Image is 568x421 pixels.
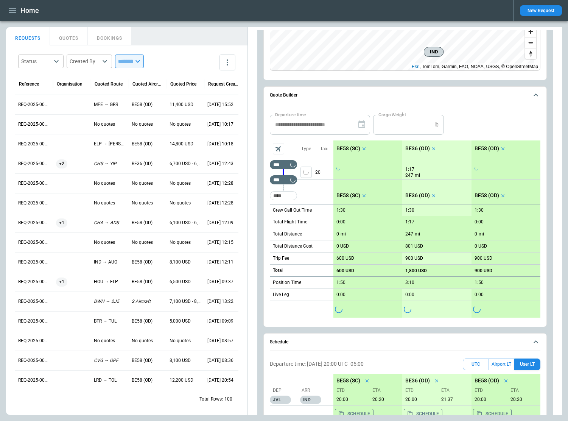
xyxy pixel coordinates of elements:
p: 801 USD [405,243,423,249]
p: 10/05/2025 12:09 [207,220,239,226]
p: BE58 (OD) [132,279,163,285]
p: 0 [336,231,339,237]
p: BE58 (SC) [336,145,360,152]
p: BE58 (OD) [132,357,163,364]
p: Trip Fee [273,255,289,262]
p: REQ-2025-000311 [18,377,50,384]
p: No quotes [94,338,126,344]
p: BE58 (OD) [132,259,163,265]
p: 0:00 [405,292,414,298]
p: 247 [405,231,413,237]
p: No quotes [170,180,201,187]
p: CVG → OPF [94,357,126,364]
p: 1:50 [475,280,484,285]
p: No quotes [94,200,126,206]
p: Total Flight Time [273,219,307,225]
p: BE36 (OD) [405,377,430,384]
p: 0 [475,231,477,237]
button: User LT [514,359,540,370]
p: No quotes [132,338,163,344]
button: Copy the aircraft schedule to your clipboard [335,409,373,419]
p: REQ-2025-000324 [18,121,50,128]
p: REQ-2025-000321 [18,180,50,187]
p: Crew Call Out Time [273,207,312,214]
p: 10/03/2025 12:11 [207,259,239,265]
div: Request Created At (UTC-05:00) [208,81,238,87]
p: 09/26/2025 08:36 [207,357,239,364]
p: Departure time: [DATE] 20:00 UTC -05:00 [270,361,364,367]
p: 09/26/2025 08:57 [207,338,239,344]
p: ETA [369,387,399,394]
div: Quoted Route [95,81,123,87]
p: 10/05/2025 12:28 [207,200,239,206]
p: 0:00 [336,292,345,298]
p: 10/05/2025 12:43 [207,161,239,167]
p: 10/10/2025 [507,397,540,402]
p: mi [415,172,420,179]
div: Quoted Price [170,81,196,87]
p: 0 USD [475,243,487,249]
div: Quoted Aircraft [132,81,163,87]
p: MFE → GRR [94,101,126,108]
div: scrollable content [333,140,540,318]
p: BE58 (OD) [132,220,163,226]
span: Aircraft selection [273,143,284,154]
div: Too short [270,175,297,184]
h1: Home [20,6,39,15]
p: 0:00 [475,292,484,298]
span: +1 [56,272,67,292]
p: REQ-2025-000313 [18,338,50,344]
p: 247 [405,172,413,179]
h6: Total [273,268,283,273]
p: BE58 (SC) [336,192,360,199]
p: 1:17 [405,167,414,172]
p: 6,500 USD [170,279,201,285]
p: BE58 (OD) [475,192,499,199]
p: REQ-2025-000315 [18,298,50,305]
p: 10/05/2025 12:28 [207,180,239,187]
p: BE58 (OD) [132,318,163,324]
button: left aligned [300,167,312,178]
p: BE58 (OD) [132,101,163,108]
button: UTC [463,359,489,370]
span: +2 [56,154,67,173]
p: 10/09/2025 15:52 [207,101,239,108]
p: 12,200 USD [170,377,201,384]
p: REQ-2025-000312 [18,357,50,364]
p: No quotes [94,239,126,246]
p: REQ-2025-000320 [18,200,50,206]
p: 1:17 [405,219,414,225]
p: No quotes [94,180,126,187]
p: No quotes [170,200,201,206]
button: Zoom in [525,26,536,37]
button: REQUESTS [6,27,50,45]
p: BE36 (OD) [405,145,430,152]
p: ETD [475,387,504,394]
p: 1:30 [336,207,345,213]
p: BE58 (OD) [475,377,499,384]
p: 8,100 USD [170,357,201,364]
p: 900 USD [475,268,492,274]
p: 10/10/2025 [369,397,402,402]
p: REQ-2025-000318 [18,239,50,246]
p: mi [415,231,420,237]
p: 09/28/2025 13:22 [207,298,239,305]
p: ETA [438,387,468,394]
p: Total Rows: [199,396,223,402]
p: 10/10/2025 [333,397,366,402]
p: No quotes [170,121,201,128]
p: 1:30 [405,207,414,213]
p: 900 USD [475,256,492,261]
p: 10/09/2025 10:17 [207,121,239,128]
p: JVL [270,396,291,404]
p: 0:00 [336,219,345,225]
p: ETD [405,387,435,394]
div: Not found [270,160,297,169]
p: 2 Aircraft [132,298,163,305]
p: Taxi [320,146,328,152]
p: 0 USD [336,243,349,249]
button: Copy the aircraft schedule to your clipboard [404,409,442,419]
p: 600 USD [336,256,354,261]
p: BTR → TUL [94,318,126,324]
p: 0:00 [475,219,484,225]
